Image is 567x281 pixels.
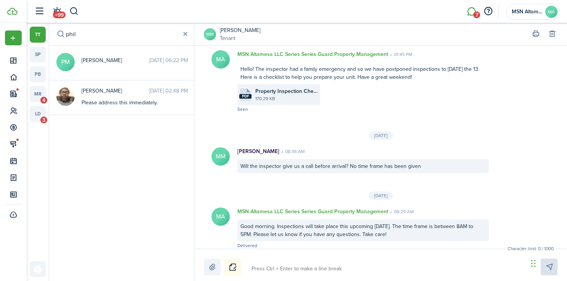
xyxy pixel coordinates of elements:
[50,2,64,21] a: Notifications
[255,87,318,95] span: Property Inspection Checklist (1).pdf
[30,86,46,102] a: mr
[56,88,75,106] img: Phillip Hardy
[149,87,188,95] time: [DATE] 02:48 PM
[69,5,79,18] button: Search
[82,87,149,95] span: Phillip Hardy
[388,208,414,215] time: 08:29 AM
[5,30,22,45] button: Open menu
[224,259,241,275] button: Notice
[181,30,189,38] button: Clear
[279,148,305,155] time: 08:36 AM
[220,34,260,42] a: Tenant
[211,50,230,69] avatar-text: MA
[53,11,66,18] span: +99
[237,106,248,113] span: Seen
[149,56,188,64] time: [DATE] 06:22 PM
[211,208,230,226] avatar-text: MA
[30,106,46,122] a: ld
[545,6,557,18] avatar-text: MA
[237,159,489,173] div: Will the inspector give us a call before arrival? No time frame has been given
[32,4,46,19] button: Open sidebar
[237,208,388,216] p: MSN Altamesa LLC Series Series Guard Property Management
[82,56,149,64] span: Phillip Moore
[30,66,46,82] a: pb
[482,5,495,18] button: Open resource center
[239,88,251,101] file-icon: File
[30,27,46,43] a: tt
[237,242,257,249] span: Delivered
[530,29,541,40] button: Print
[40,117,47,123] span: 3
[55,29,66,40] button: Search
[388,51,412,58] time: 01:45 PM
[369,192,393,200] div: [DATE]
[512,9,542,14] span: MSN Altamesa LLC Series Series Guard Property Management
[211,147,230,166] avatar-text: MM
[531,252,536,275] div: Drag
[237,62,489,84] div: Hello! The inspector had a family emergency and so we have postponed inspections to [DATE] the 13...
[237,147,279,155] p: [PERSON_NAME]
[204,28,216,40] a: MM
[82,99,177,107] div: Please address this immediately.
[56,53,75,71] avatar-text: PM
[49,23,194,45] input: search
[237,50,388,58] p: MSN Altamesa LLC Series Series Guard Property Management
[220,26,260,34] a: [PERSON_NAME]
[40,97,47,104] span: 4
[369,131,393,140] div: [DATE]
[7,8,18,15] img: TenantCloud
[255,95,318,102] file-size: 170.29 KB
[440,199,567,281] iframe: Chat Widget
[239,94,251,99] file-extension: pdf
[547,29,557,40] button: Delete
[237,219,489,241] div: Good morning. Inspections will take place this upcoming [DATE]. The time frame is between 8AM to ...
[30,46,46,62] a: sp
